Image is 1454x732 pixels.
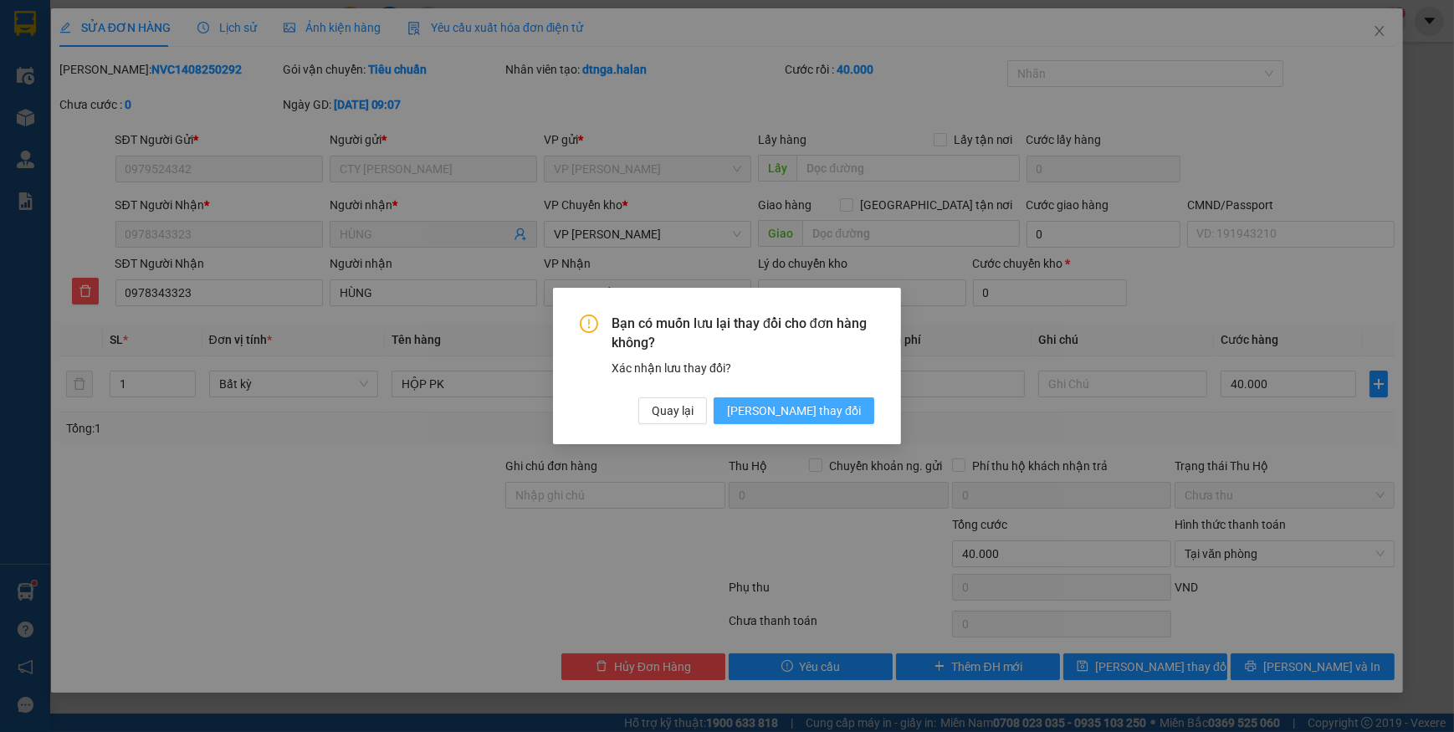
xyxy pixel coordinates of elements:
span: Bạn có muốn lưu lại thay đổi cho đơn hàng không? [612,315,874,352]
span: Quay lại [652,402,694,420]
span: exclamation-circle [580,315,598,333]
button: Quay lại [638,397,707,424]
div: Xác nhận lưu thay đổi? [612,359,874,377]
button: [PERSON_NAME] thay đổi [714,397,874,424]
span: [PERSON_NAME] thay đổi [727,402,861,420]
